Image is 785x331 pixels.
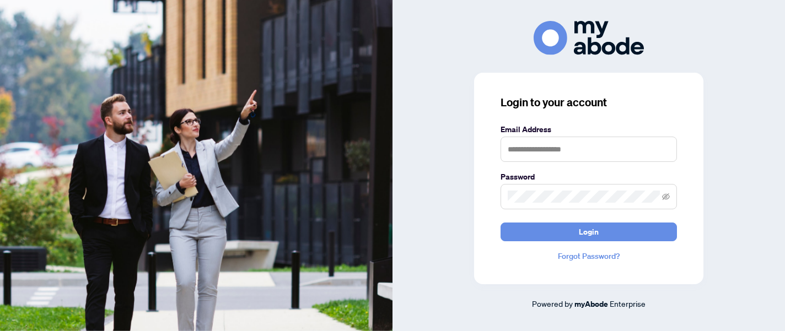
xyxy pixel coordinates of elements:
[501,95,677,110] h3: Login to your account
[532,299,573,308] span: Powered by
[610,299,646,308] span: Enterprise
[501,250,677,262] a: Forgot Password?
[501,223,677,241] button: Login
[574,298,608,310] a: myAbode
[501,123,677,135] label: Email Address
[579,223,599,241] span: Login
[534,21,644,55] img: ma-logo
[501,171,677,183] label: Password
[662,193,670,200] span: eye-invisible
